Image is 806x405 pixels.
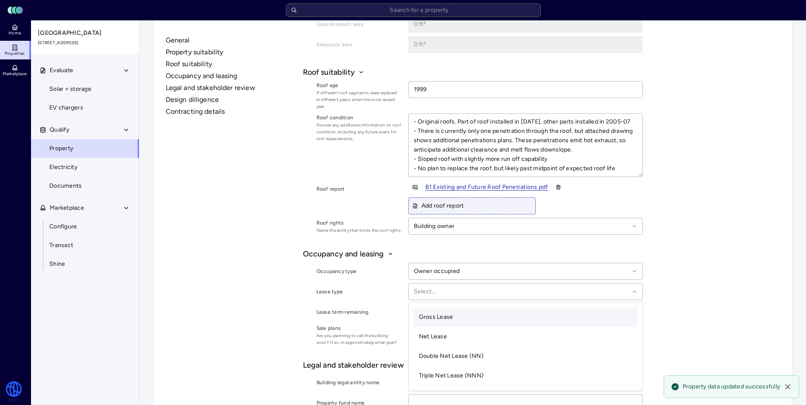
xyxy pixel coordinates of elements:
button: Legal and stakeholder review [166,83,300,93]
span: EV chargers [49,103,83,112]
a: Property [31,139,139,158]
span: Home [8,31,21,36]
span: Legal and stakeholder review [303,360,404,371]
span: Electricity [49,163,77,172]
button: Marketplace [31,199,140,217]
span: Provide any additional information on roof condition, including any future plans for roof replace... [317,122,402,142]
label: Occupancy type [317,267,402,276]
label: Roof report [317,185,402,193]
textarea: - Original roofs. Part of roof installed in [DATE], other parts installed in 2005-07 - There is c... [409,114,642,177]
span: Transact [49,241,73,250]
span: Documents [49,181,82,191]
button: Qualify [31,121,140,139]
a: Documents [31,177,139,195]
label: Sale plans [317,324,402,332]
span: Double Net Lease (NN) [419,352,484,360]
button: Roof suitability [166,59,300,69]
span: Triple Net Lease (NNN) [419,372,484,379]
button: Design dilligence [166,95,300,105]
a: B1 Existing and Future Roof Penetrations.pdf [425,184,548,191]
a: Transact [31,236,139,255]
button: Contracting details [166,107,300,117]
img: Watershed [5,381,23,402]
label: Keepouts area [317,40,402,49]
div: B1 Existing and Future Roof Penetrat [425,184,526,190]
label: Roof condition [317,113,402,122]
span: Shine [49,259,65,269]
span: Gross Lease [419,313,453,321]
button: Occupancy and leasing [303,248,643,259]
span: Configure [49,222,77,231]
button: Occupancy and leasing [166,71,300,81]
span: [GEOGRAPHIC_DATA] [38,28,133,38]
span: [STREET_ADDRESS] [38,39,133,46]
a: Configure [31,217,139,236]
span: Add roof report [412,201,464,211]
button: Roof suitability [303,67,643,78]
span: Occupancy and leasing [303,248,384,259]
span: Qualify [50,125,69,135]
span: Evaluate [50,66,73,75]
label: Building legal entity name [317,378,402,387]
span: Marketplace [3,71,26,76]
input: Search for a property [286,3,541,17]
button: Legal and stakeholder review [303,360,643,371]
span: Are you planning to sell the building soon? If so, in approximately what year? [317,332,402,346]
label: Roof age [317,81,402,90]
a: Electricity [31,158,139,177]
span: If different roof segments were replaced in different years, enter the most recent year. [317,90,402,110]
label: Ground mount area [317,20,402,28]
label: Lease term remaining [317,308,402,316]
span: Roof suitability [303,67,355,78]
span: Name the entity that holds the roof rights [317,227,402,234]
a: EV chargers [31,98,139,117]
span: Net Lease [419,333,447,340]
button: General [166,35,300,45]
a: Solar + storage [31,80,139,98]
span: Property data updated successfully [683,382,781,391]
span: Marketplace [50,203,84,213]
label: Lease type [317,287,402,296]
label: Roof rights [317,219,402,227]
button: Evaluate [31,61,140,80]
div: ions.pdf [526,184,548,190]
span: Solar + storage [49,84,91,94]
a: Shine [31,255,139,273]
button: Property suitability [166,47,300,57]
span: Property [49,144,73,153]
span: Properties [5,51,25,56]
